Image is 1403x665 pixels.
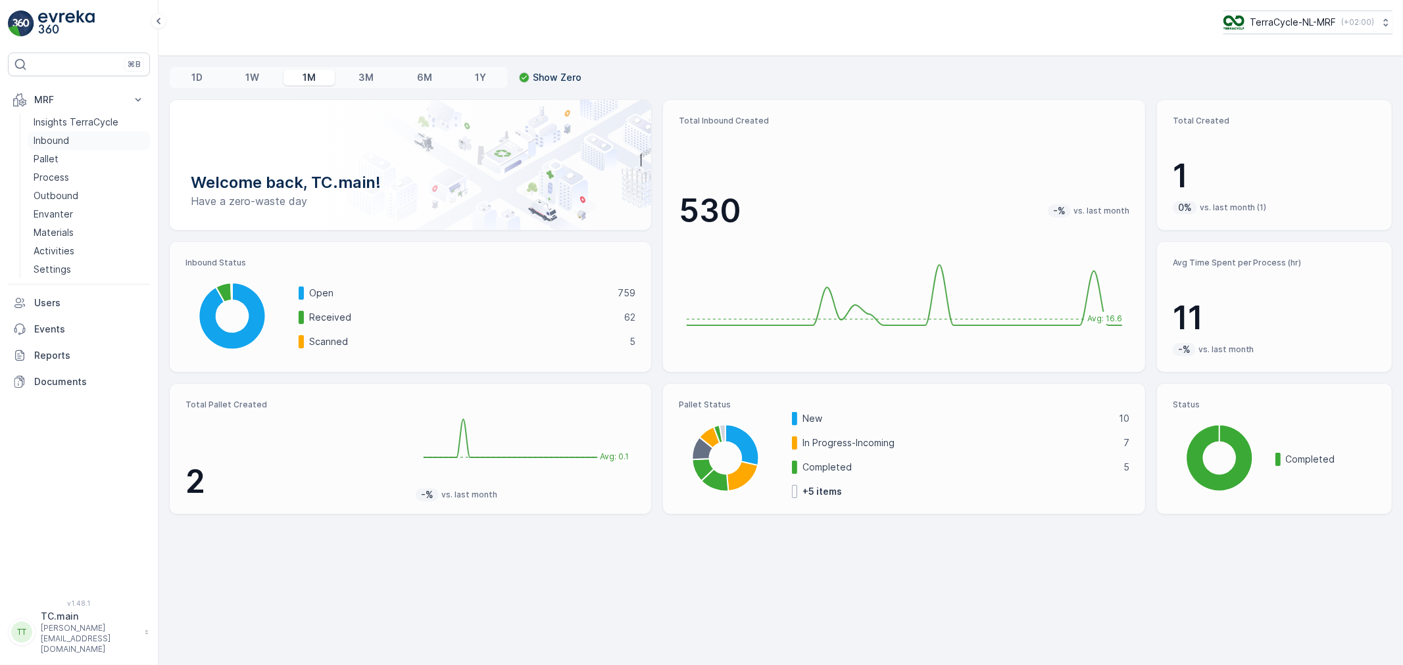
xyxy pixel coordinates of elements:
p: ⌘B [128,59,141,70]
p: Completed [1286,453,1376,466]
p: Pallet [34,152,59,166]
p: Documents [34,375,145,388]
a: Pallet [28,150,150,168]
p: Settings [34,263,71,276]
p: New [802,412,1110,425]
p: vs. last month [1073,206,1129,216]
p: 530 [679,191,741,231]
span: v 1.48.1 [8,599,150,607]
p: 62 [624,311,635,324]
button: TerraCycle-NL-MRF(+02:00) [1223,11,1392,34]
p: Process [34,171,69,184]
a: Outbound [28,187,150,205]
p: -% [420,488,435,501]
a: Reports [8,342,150,369]
p: Materials [34,226,74,239]
a: Users [8,290,150,316]
p: Inbound [34,134,69,147]
p: Insights TerraCycle [34,116,118,129]
p: Reports [34,349,145,362]
p: In Progress-Incoming [802,436,1114,449]
p: TerraCycle-NL-MRF [1250,16,1336,29]
p: Total Inbound Created [679,116,1129,126]
p: Received [309,311,616,324]
img: logo [8,11,34,37]
p: 5 [629,335,635,348]
p: 0% [1177,201,1193,214]
p: Outbound [34,189,78,202]
img: logo_light-DOdMpM7g.png [38,11,95,37]
p: Users [34,296,145,310]
p: Status [1173,400,1376,410]
p: 7 [1123,436,1129,449]
p: [PERSON_NAME][EMAIL_ADDRESS][DOMAIN_NAME] [41,623,138,654]
p: + 5 items [802,485,842,498]
p: ( +02:00 ) [1341,17,1374,28]
a: Events [8,316,150,342]
p: 1 [1173,156,1376,196]
p: 6M [417,71,432,84]
p: 1M [303,71,316,84]
p: Events [34,323,145,336]
p: 3M [358,71,374,84]
p: TC.main [41,610,138,623]
p: 1W [245,71,259,84]
a: Inbound [28,131,150,150]
p: Total Pallet Created [185,400,405,410]
p: Show Zero [533,71,581,84]
a: Process [28,168,150,187]
p: 10 [1119,412,1129,425]
p: MRF [34,93,124,106]
p: Avg Time Spent per Process (hr) [1173,258,1376,268]
a: Activities [28,242,150,260]
p: 1D [191,71,203,84]
p: Welcome back, TC.main! [191,172,630,193]
div: TT [11,622,32,643]
a: Insights TerraCycle [28,113,150,131]
p: 1Y [475,71,486,84]
p: -% [1177,343,1192,356]
p: Scanned [309,335,621,348]
p: 759 [618,287,635,300]
p: Inbound Status [185,258,635,268]
p: Open [309,287,609,300]
p: Total Created [1173,116,1376,126]
p: Pallet Status [679,400,1129,410]
img: TC_v739CUj.png [1223,15,1244,30]
p: Have a zero-waste day [191,193,630,209]
a: Materials [28,223,150,242]
p: Completed [802,461,1114,474]
p: 2 [185,462,405,501]
p: 11 [1173,298,1376,338]
p: vs. last month [1198,344,1254,355]
button: MRF [8,87,150,113]
button: TTTC.main[PERSON_NAME][EMAIL_ADDRESS][DOMAIN_NAME] [8,610,150,654]
p: -% [1052,204,1067,218]
a: Documents [8,369,150,395]
p: vs. last month [441,490,497,500]
a: Envanter [28,205,150,223]
p: vs. last month (1) [1200,202,1267,213]
a: Settings [28,260,150,279]
p: Activities [34,244,74,258]
p: 5 [1123,461,1129,474]
p: Envanter [34,208,73,221]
